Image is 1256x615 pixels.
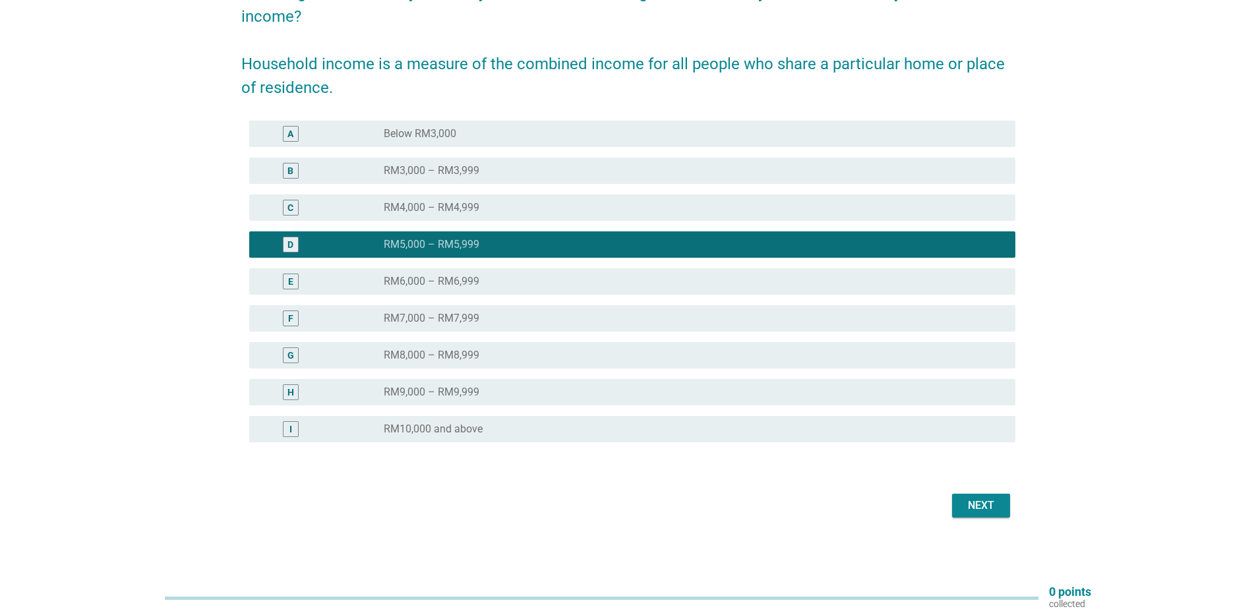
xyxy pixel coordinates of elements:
button: Next [952,494,1010,517]
div: F [288,312,293,326]
label: RM3,000 – RM3,999 [384,164,479,177]
label: RM9,000 – RM9,999 [384,386,479,399]
div: C [287,201,293,215]
div: Next [963,498,1000,513]
label: RM6,000 – RM6,999 [384,275,479,288]
label: Below RM3,000 [384,127,456,140]
div: D [287,238,293,252]
div: B [287,164,293,178]
label: RM5,000 – RM5,999 [384,238,479,251]
label: RM10,000 and above [384,423,483,436]
label: RM8,000 – RM8,999 [384,349,479,362]
div: A [287,127,293,141]
label: RM4,000 – RM4,999 [384,201,479,214]
p: collected [1049,598,1091,610]
div: I [289,423,292,436]
div: G [287,349,294,363]
div: E [288,275,293,289]
label: RM7,000 – RM7,999 [384,312,479,325]
div: H [287,386,294,399]
p: 0 points [1049,586,1091,598]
